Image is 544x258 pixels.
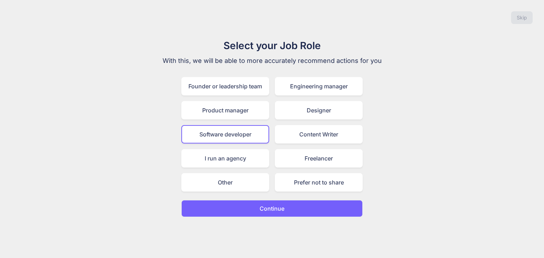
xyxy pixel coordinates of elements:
div: Other [181,173,269,192]
h1: Select your Job Role [153,38,391,53]
div: Prefer not to share [275,173,363,192]
div: Software developer [181,125,269,143]
p: Continue [260,204,284,213]
div: Founder or leadership team [181,77,269,95]
div: I run an agency [181,149,269,168]
div: Freelancer [275,149,363,168]
div: Engineering manager [275,77,363,95]
div: Designer [275,101,363,119]
div: Product manager [181,101,269,119]
p: With this, we will be able to more accurately recommend actions for you [153,56,391,66]
div: Content Writer [275,125,363,143]
button: Continue [181,200,363,217]
button: Skip [511,11,533,24]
